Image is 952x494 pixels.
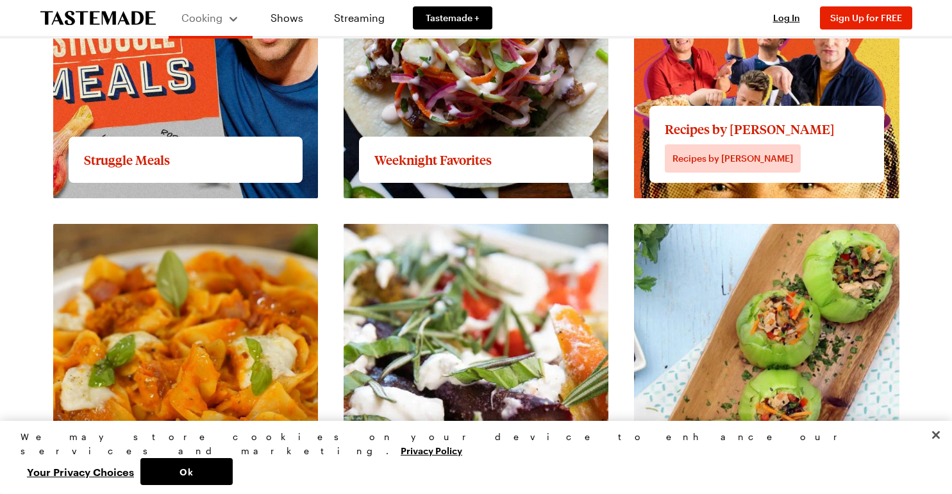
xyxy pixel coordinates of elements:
span: Log In [773,12,800,23]
button: Cooking [181,5,240,31]
span: Tastemade + [426,12,480,24]
span: Cooking [181,12,222,24]
span: Sign Up for FREE [830,12,902,23]
button: Close [922,421,950,449]
a: View full content for Pasta Picks [53,225,208,237]
button: Log In [761,12,812,24]
button: Your Privacy Choices [21,458,140,485]
div: Privacy [21,430,921,485]
a: View full content for Clean Eating [634,225,797,237]
div: We may store cookies on your device to enhance our services and marketing. [21,430,921,458]
a: To Tastemade Home Page [40,11,156,26]
button: Sign Up for FREE [820,6,912,30]
button: Ok [140,458,233,485]
a: View full content for Veggie-Forward Flavors [344,225,559,237]
a: Tastemade + [413,6,492,30]
a: More information about your privacy, opens in a new tab [401,444,462,456]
